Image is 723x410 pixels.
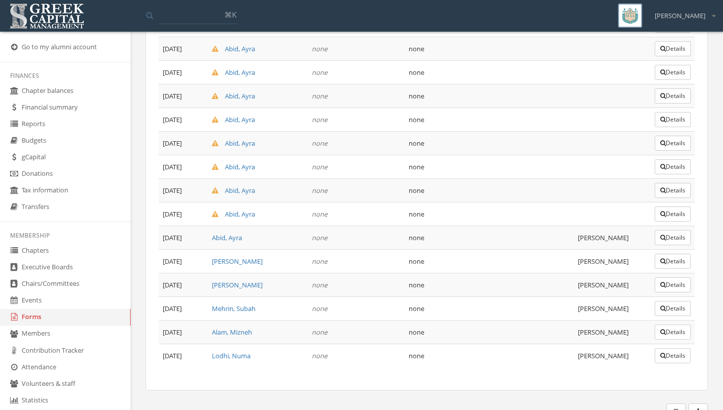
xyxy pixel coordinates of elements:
[159,273,208,297] td: [DATE]
[212,115,255,124] a: Abid, Ayra
[312,162,327,171] em: none
[655,88,691,104] button: Details
[648,4,715,21] div: [PERSON_NAME]
[312,210,327,219] em: none
[212,186,255,195] a: Abid, Ayra
[159,108,208,132] td: [DATE]
[212,351,251,360] a: Lodhi, Numa
[212,91,255,100] a: Abid, Ayra
[578,280,629,289] span: [PERSON_NAME]
[655,136,691,151] button: Details
[655,348,691,363] button: Details
[405,84,574,108] td: none
[159,297,208,321] td: [DATE]
[655,41,691,56] button: Details
[312,68,327,77] em: none
[655,183,691,198] button: Details
[405,226,574,250] td: none
[224,10,236,20] span: ⌘K
[578,304,629,313] span: [PERSON_NAME]
[655,207,691,222] button: Details
[405,179,574,202] td: none
[159,344,208,368] td: [DATE]
[312,351,327,360] em: none
[212,162,255,171] a: Abid, Ayra
[312,304,327,313] em: none
[212,44,255,53] a: Abid, Ayra
[312,91,327,100] em: none
[312,44,327,53] em: none
[159,250,208,273] td: [DATE]
[655,11,705,21] span: [PERSON_NAME]
[405,61,574,84] td: none
[655,65,691,80] button: Details
[312,257,327,266] em: none
[212,304,256,313] a: Mehrin, Subah
[655,277,691,292] button: Details
[405,321,574,344] td: none
[578,351,629,360] span: [PERSON_NAME]
[405,37,574,61] td: none
[312,328,327,337] em: none
[405,250,574,273] td: none
[578,328,629,337] span: [PERSON_NAME]
[405,344,574,368] td: none
[312,115,327,124] em: none
[312,139,327,148] em: none
[655,254,691,269] button: Details
[159,179,208,202] td: [DATE]
[212,233,242,242] a: Abid, Ayra
[312,186,327,195] em: none
[159,84,208,108] td: [DATE]
[655,230,691,245] button: Details
[212,257,263,266] a: [PERSON_NAME]
[655,301,691,316] button: Details
[312,233,327,242] em: none
[159,202,208,226] td: [DATE]
[312,280,327,289] em: none
[405,297,574,321] td: none
[212,210,255,219] a: Abid, Ayra
[159,226,208,250] td: [DATE]
[405,273,574,297] td: none
[212,68,255,77] a: Abid, Ayra
[212,328,252,337] a: Alam, Mizneh
[405,108,574,132] td: none
[159,132,208,155] td: [DATE]
[578,233,629,242] span: [PERSON_NAME]
[159,155,208,179] td: [DATE]
[655,112,691,127] button: Details
[655,325,691,340] button: Details
[159,61,208,84] td: [DATE]
[212,280,263,289] a: [PERSON_NAME]
[405,202,574,226] td: none
[578,257,629,266] span: [PERSON_NAME]
[405,155,574,179] td: none
[159,321,208,344] td: [DATE]
[159,37,208,61] td: [DATE]
[405,132,574,155] td: none
[212,139,255,148] a: Abid, Ayra
[655,159,691,174] button: Details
